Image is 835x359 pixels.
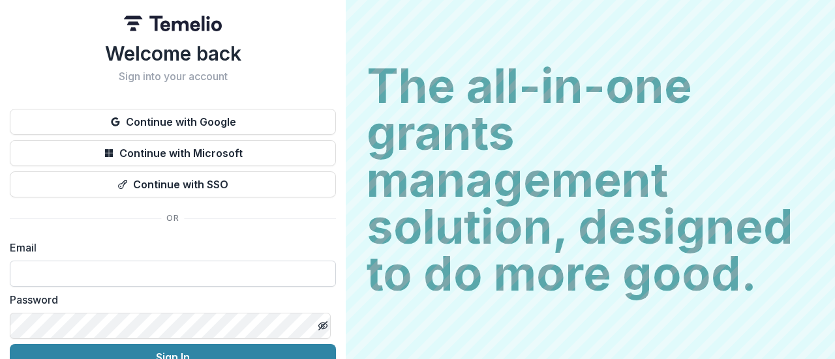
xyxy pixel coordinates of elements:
button: Toggle password visibility [312,315,333,336]
h2: Sign into your account [10,70,336,83]
button: Continue with Google [10,109,336,135]
img: Temelio [124,16,222,31]
label: Password [10,292,328,308]
button: Continue with Microsoft [10,140,336,166]
h1: Welcome back [10,42,336,65]
button: Continue with SSO [10,171,336,197]
label: Email [10,240,328,255]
